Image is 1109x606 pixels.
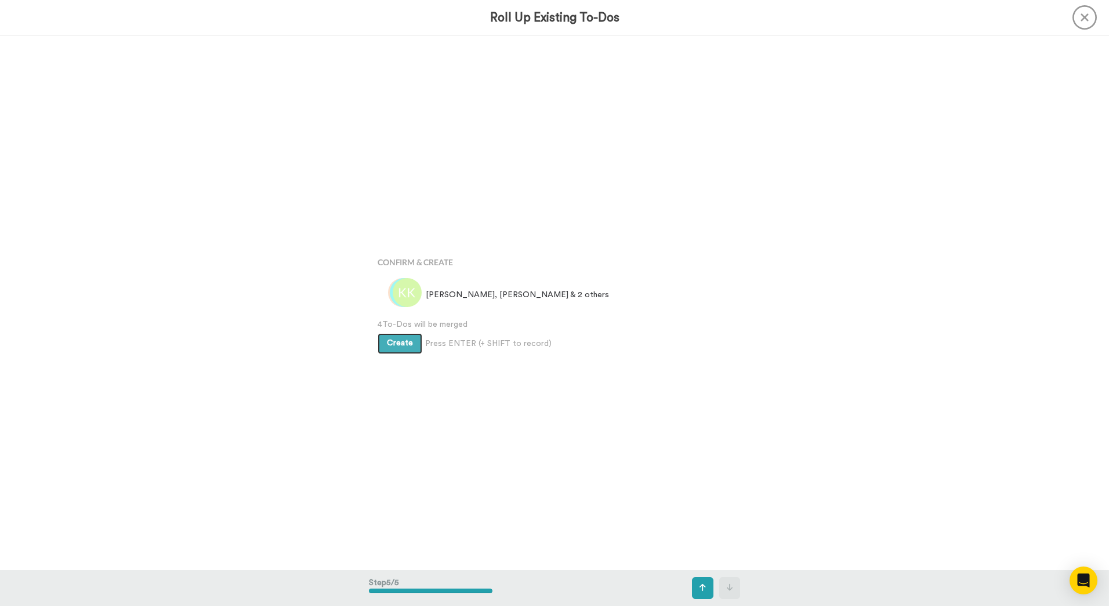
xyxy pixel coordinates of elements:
img: de.png [390,278,419,307]
img: cf.png [388,278,417,307]
button: Create [378,333,422,354]
img: kk.png [393,278,422,307]
h3: Roll Up Existing To-Dos [490,11,619,24]
span: 4 To-Dos will be merged [378,319,731,330]
span: Press ENTER (+ SHIFT to record) [425,338,552,349]
span: [PERSON_NAME], [PERSON_NAME] & 2 others [426,289,609,301]
div: Open Intercom Messenger [1070,567,1097,594]
span: Create [387,339,413,347]
div: Step 5 / 5 [369,571,492,605]
h4: Confirm & Create [378,258,731,266]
